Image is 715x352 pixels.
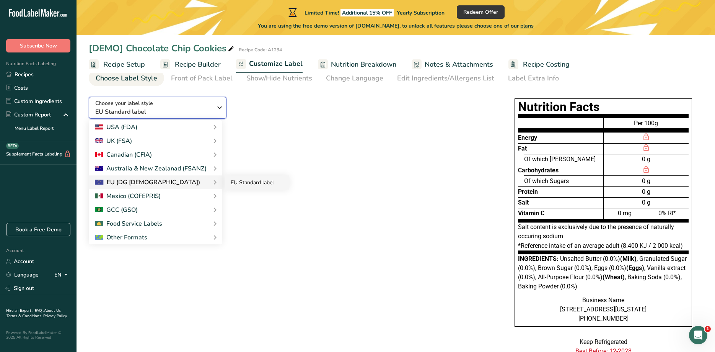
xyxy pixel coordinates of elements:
[604,118,689,132] div: Per 100g
[95,123,137,132] div: USA (FDA)
[20,42,57,50] span: Subscribe Now
[524,156,596,163] span: Of which [PERSON_NAME]
[518,167,559,174] span: Carbohydrates
[43,313,67,319] a: Privacy Policy
[95,207,103,213] img: 2Q==
[96,73,157,83] div: Choose Label Style
[89,41,236,55] div: [DEMO] Chocolate Chip Cookies
[604,208,646,219] div: 0 mg
[705,326,711,332] span: 1
[524,177,569,185] span: Of which Sugars
[95,136,132,146] div: UK (FSA)
[95,219,162,228] div: Food Service Labels
[95,107,212,116] span: EU Standard label
[6,331,70,340] div: Powered By FoodLabelMaker © 2025 All Rights Reserved
[318,56,396,73] a: Nutrition Breakdown
[463,8,498,16] span: Redeem Offer
[258,22,534,30] span: You are using the free demo version of [DOMAIN_NAME], to unlock all features please choose one of...
[508,56,570,73] a: Recipe Costing
[520,22,534,29] span: plans
[604,197,689,208] div: 0 g
[518,210,544,217] span: Vitamin C
[518,188,538,195] span: Protein
[6,39,70,52] button: Subscribe Now
[518,241,689,254] div: *Reference intake of an average adult (8.400 KJ / 2 000 kcal)
[658,210,676,217] span: 0% RI*
[35,308,44,313] a: FAQ .
[518,199,529,206] span: Salt
[604,186,689,197] div: 0 g
[340,9,394,16] span: Additional 15% OFF
[7,313,43,319] a: Terms & Conditions .
[236,55,303,74] a: Customize Label
[171,73,233,83] div: Front of Pack Label
[103,59,145,70] span: Recipe Setup
[249,59,303,69] span: Customize Label
[507,337,700,347] p: Keep Refrigerated
[518,255,559,262] span: Ingredients:
[160,56,221,73] a: Recipe Builder
[604,154,689,165] div: 0 g
[518,296,689,323] div: Business Name [STREET_ADDRESS][US_STATE] [PHONE_NUMBER]
[95,164,207,173] div: Australia & New Zealanad (FSANZ)
[95,233,147,242] div: Other Formats
[6,111,51,119] div: Custom Report
[95,150,152,159] div: Canadian (CFIA)
[523,59,570,70] span: Recipe Costing
[239,46,282,53] div: Recipe Code: A1234
[6,308,61,319] a: About Us .
[246,73,312,83] div: Show/Hide Nutrients
[508,73,559,83] div: Label Extra Info
[89,97,226,119] button: Choose your label style EU Standard label
[620,255,637,262] b: (Milk)
[412,56,493,73] a: Notes & Attachments
[603,273,625,281] b: (Wheat)
[326,73,383,83] div: Change Language
[689,326,707,344] iframe: Intercom live chat
[518,145,527,152] span: Fat
[225,175,289,190] a: EU Standard label
[6,308,33,313] a: Hire an Expert .
[95,205,138,214] div: GCC (GSO)
[89,56,145,73] a: Recipe Setup
[518,223,689,241] div: Salt content is exclusively due to the presence of naturally occuring sodium
[54,270,70,280] div: EN
[6,268,39,282] a: Language
[95,99,153,107] span: Choose your label style
[6,143,19,149] div: BETA
[175,59,221,70] span: Recipe Builder
[626,264,644,272] b: (Eggs)
[95,178,200,187] div: EU (DG [DEMOGRAPHIC_DATA])
[6,223,70,236] a: Book a Free Demo
[518,255,687,290] span: Unsalted Butter (0.0%) , Granulated Sugar (0.0%), Brown Sugar (0.0%), Eggs (0.0%) , Vanilla extra...
[518,102,689,112] h1: Nutrition Facts
[604,175,689,186] div: 0 g
[457,5,505,19] button: Redeem Offer
[518,134,537,141] span: Energy
[397,9,445,16] span: Yearly Subscription
[287,8,445,17] div: Limited Time!
[95,192,161,201] div: Mexico (COFEPRIS)
[331,59,396,70] span: Nutrition Breakdown
[397,73,494,83] div: Edit Ingredients/Allergens List
[425,59,493,70] span: Notes & Attachments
